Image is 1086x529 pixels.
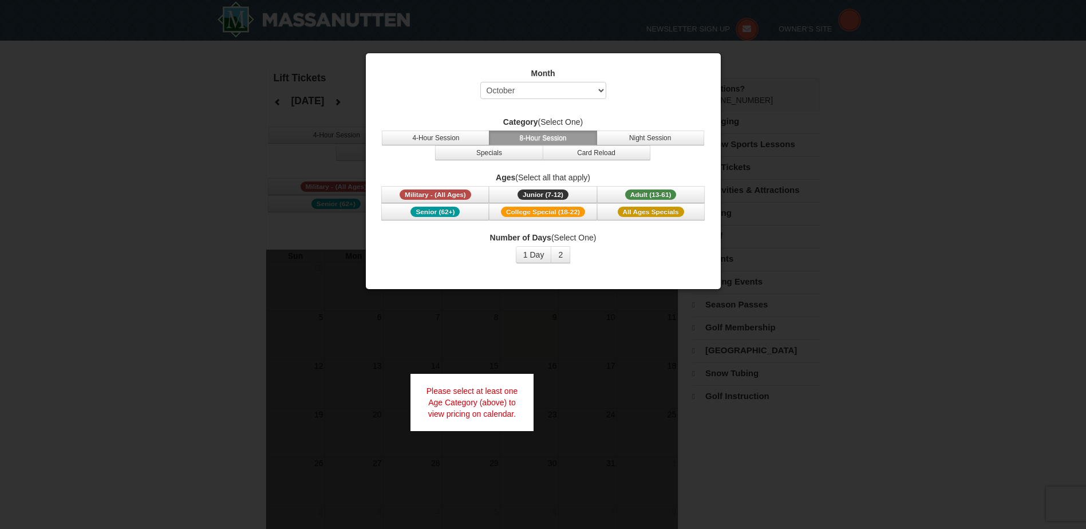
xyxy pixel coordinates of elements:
span: All Ages Specials [618,207,684,217]
label: (Select One) [380,116,706,128]
span: Junior (7-12) [518,190,568,200]
span: Military - (All Ages) [400,190,471,200]
button: 2 [551,246,570,263]
span: College Special (18-22) [501,207,585,217]
div: Please select at least one Age Category (above) to view pricing on calendar. [410,374,534,431]
span: Senior (62+) [410,207,460,217]
strong: Ages [496,173,515,182]
button: 4-Hour Session [382,131,489,145]
button: Military - (All Ages) [381,186,489,203]
button: Specials [435,145,543,160]
span: Adult (13-61) [625,190,677,200]
label: (Select all that apply) [380,172,706,183]
strong: Category [503,117,538,127]
button: Adult (13-61) [597,186,705,203]
button: Card Reload [543,145,650,160]
button: 1 Day [516,246,552,263]
strong: Number of Days [490,233,551,242]
button: 8-Hour Session [489,131,597,145]
strong: Month [531,69,555,78]
button: Senior (62+) [381,203,489,220]
label: (Select One) [380,232,706,243]
button: Junior (7-12) [489,186,597,203]
button: College Special (18-22) [489,203,597,220]
button: Night Session [597,131,704,145]
button: All Ages Specials [597,203,705,220]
